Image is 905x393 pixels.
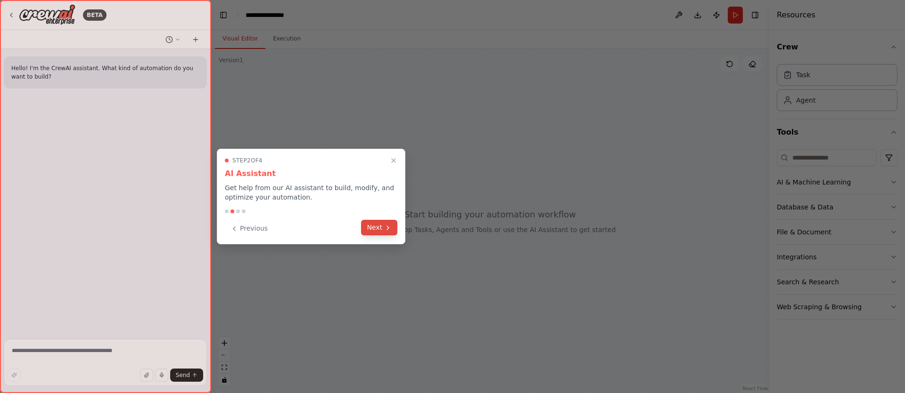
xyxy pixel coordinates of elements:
[225,168,397,179] h3: AI Assistant
[361,220,397,235] button: Next
[217,8,230,22] button: Hide left sidebar
[225,183,397,202] p: Get help from our AI assistant to build, modify, and optimize your automation.
[225,221,273,236] button: Previous
[388,155,399,166] button: Close walkthrough
[232,157,263,164] span: Step 2 of 4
